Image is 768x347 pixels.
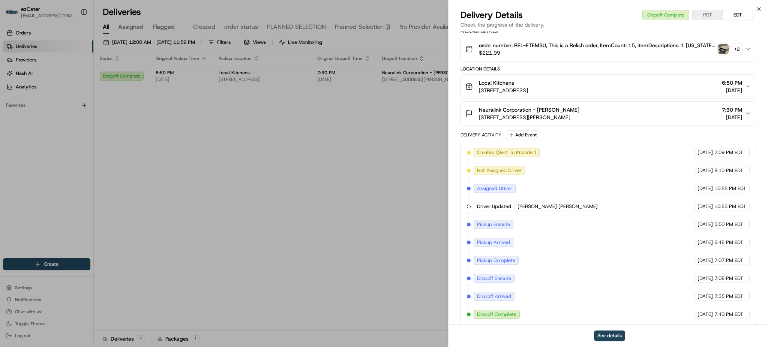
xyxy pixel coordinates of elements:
[460,132,501,138] div: Delivery Activity
[714,167,743,174] span: 8:10 PM EDT
[4,106,60,119] a: 📗Knowledge Base
[697,293,713,300] span: [DATE]
[714,293,743,300] span: 7:35 PM EDT
[732,44,742,54] div: + 2
[63,109,69,115] div: 💻
[714,221,743,228] span: 5:50 PM EDT
[697,221,713,228] span: [DATE]
[722,106,742,114] span: 7:30 PM
[7,30,136,42] p: Welcome 👋
[714,311,743,318] span: 7:40 PM EDT
[477,293,511,300] span: Dropoff Arrived
[718,44,742,54] button: photo_proof_of_pickup image+2
[460,21,756,28] p: Check the progress of the delivery.
[477,149,536,156] span: Created (Sent To Provider)
[722,114,742,121] span: [DATE]
[19,48,124,56] input: Clear
[479,114,579,121] span: [STREET_ADDRESS][PERSON_NAME]
[461,75,756,99] button: Local Kitchens[STREET_ADDRESS]6:50 PM[DATE]
[60,106,123,119] a: 💻API Documentation
[697,257,713,264] span: [DATE]
[697,167,713,174] span: [DATE]
[714,149,743,156] span: 7:09 PM EDT
[460,66,756,72] div: Location Details
[697,311,713,318] span: [DATE]
[723,10,753,20] button: EDT
[477,203,511,210] span: Driver Updated
[460,9,523,21] span: Delivery Details
[594,331,625,341] button: See details
[517,203,598,210] span: [PERSON_NAME] [PERSON_NAME]
[461,102,756,126] button: Neuralink Corporation - [PERSON_NAME][STREET_ADDRESS][PERSON_NAME]7:30 PM[DATE]
[479,49,715,57] span: $221.99
[697,239,713,246] span: [DATE]
[714,203,746,210] span: 10:23 PM EDT
[460,28,756,34] div: Package Details
[477,239,510,246] span: Pickup Arrived
[7,72,21,85] img: 1736555255976-a54dd68f-1ca7-489b-9aae-adbdc363a1c4
[714,239,743,246] span: 6:42 PM EDT
[506,130,539,139] button: Add Event
[697,275,713,282] span: [DATE]
[461,37,756,61] button: order number: REL-ETEM3U, This is a Relish order, ItemCount: 15, itemDescriptions: 1 [US_STATE] O...
[722,79,742,87] span: 6:50 PM
[714,257,743,264] span: 7:07 PM EDT
[71,109,120,116] span: API Documentation
[479,42,715,49] span: order number: REL-ETEM3U, This is a Relish order, ItemCount: 15, itemDescriptions: 1 [US_STATE] O...
[697,203,713,210] span: [DATE]
[7,109,13,115] div: 📗
[477,275,511,282] span: Dropoff Enroute
[479,106,579,114] span: Neuralink Corporation - [PERSON_NAME]
[477,185,512,192] span: Assigned Driver
[127,74,136,83] button: Start new chat
[15,109,57,116] span: Knowledge Base
[477,167,522,174] span: Not Assigned Driver
[53,127,91,133] a: Powered byPylon
[479,79,514,87] span: Local Kitchens
[25,79,95,85] div: We're available if you need us!
[697,185,713,192] span: [DATE]
[479,87,528,94] span: [STREET_ADDRESS]
[714,275,743,282] span: 7:08 PM EDT
[722,87,742,94] span: [DATE]
[7,7,22,22] img: Nash
[25,72,123,79] div: Start new chat
[693,10,723,20] button: PDT
[714,185,746,192] span: 10:22 PM EDT
[718,44,729,54] img: photo_proof_of_pickup image
[697,149,713,156] span: [DATE]
[75,127,91,133] span: Pylon
[477,221,510,228] span: Pickup Enroute
[477,311,516,318] span: Dropoff Complete
[477,257,515,264] span: Pickup Complete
